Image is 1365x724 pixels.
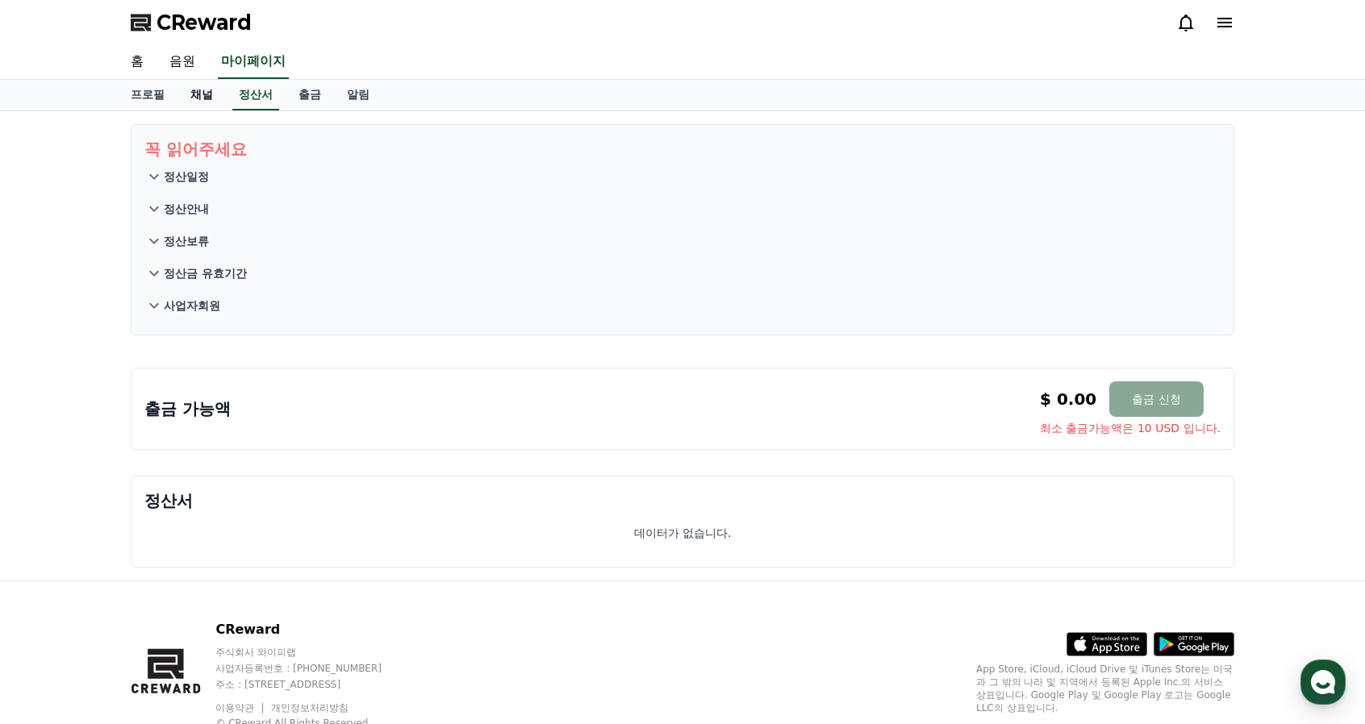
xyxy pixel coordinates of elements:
[215,662,412,675] p: 사업자등록번호 : [PHONE_NUMBER]
[157,10,252,35] span: CReward
[177,80,226,110] a: 채널
[634,525,732,541] p: 데이터가 없습니다.
[164,298,220,314] p: 사업자회원
[232,80,279,110] a: 정산서
[164,265,247,281] p: 정산금 유효기간
[215,702,266,714] a: 이용약관
[144,225,1221,257] button: 정산보류
[144,397,231,420] p: 출금 가능액
[118,45,157,79] a: 홈
[1040,388,1096,410] p: $ 0.00
[249,535,269,548] span: 설정
[215,620,412,639] p: CReward
[131,10,252,35] a: CReward
[208,511,310,551] a: 설정
[334,80,382,110] a: 알림
[271,702,349,714] a: 개인정보처리방침
[215,678,412,691] p: 주소 : [STREET_ADDRESS]
[144,489,1221,512] p: 정산서
[164,169,209,185] p: 정산일정
[5,511,106,551] a: 홈
[148,536,167,549] span: 대화
[144,160,1221,193] button: 정산일정
[976,663,1234,714] p: App Store, iCloud, iCloud Drive 및 iTunes Store는 미국과 그 밖의 나라 및 지역에서 등록된 Apple Inc.의 서비스 상표입니다. Goo...
[144,289,1221,322] button: 사업자회원
[164,233,209,249] p: 정산보류
[286,80,334,110] a: 출금
[144,257,1221,289] button: 정산금 유효기간
[106,511,208,551] a: 대화
[215,646,412,659] p: 주식회사 와이피랩
[144,193,1221,225] button: 정산안내
[164,201,209,217] p: 정산안내
[118,80,177,110] a: 프로필
[1109,381,1203,417] button: 출금 신청
[157,45,208,79] a: 음원
[144,138,1221,160] p: 꼭 읽어주세요
[1040,420,1221,436] span: 최소 출금가능액은 10 USD 입니다.
[51,535,61,548] span: 홈
[218,45,289,79] a: 마이페이지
